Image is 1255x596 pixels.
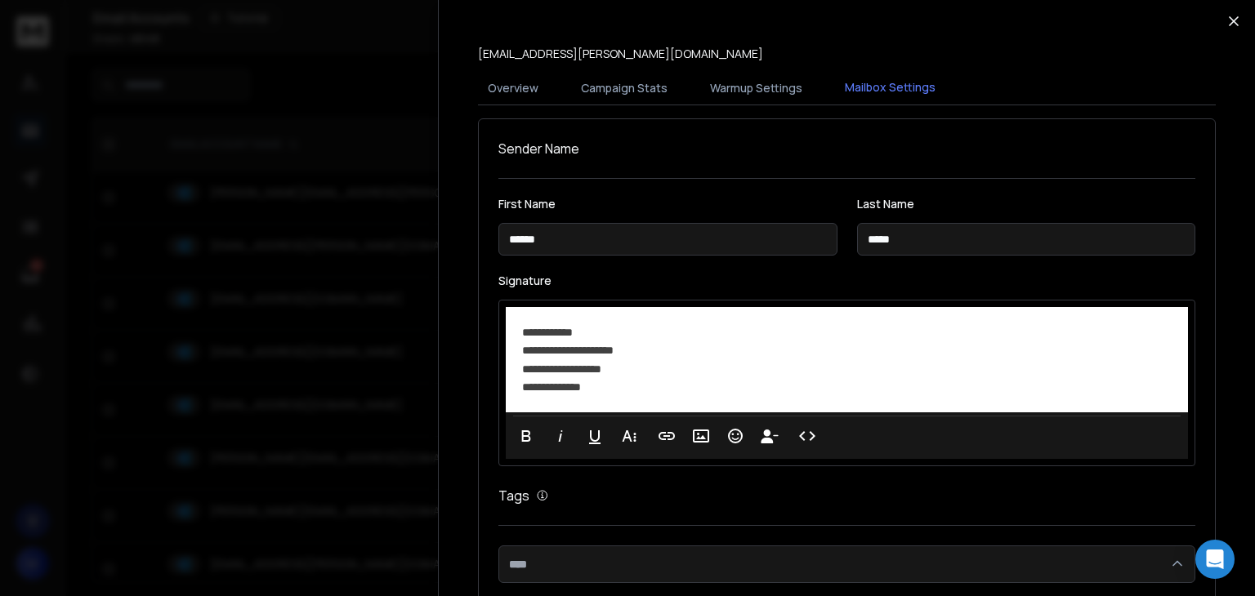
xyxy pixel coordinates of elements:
[835,69,945,107] button: Mailbox Settings
[498,198,837,210] label: First Name
[651,420,682,452] button: Insert Link (Ctrl+K)
[571,70,677,106] button: Campaign Stats
[792,420,823,452] button: Code View
[1195,540,1235,579] div: Open Intercom Messenger
[754,420,785,452] button: Insert Unsubscribe Link
[498,275,1195,287] label: Signature
[478,46,763,62] p: [EMAIL_ADDRESS][PERSON_NAME][DOMAIN_NAME]
[511,420,542,452] button: Bold (Ctrl+B)
[545,420,576,452] button: Italic (Ctrl+I)
[498,486,529,505] h1: Tags
[614,420,645,452] button: More Text
[857,198,1196,210] label: Last Name
[686,420,717,452] button: Insert Image (Ctrl+P)
[579,420,610,452] button: Underline (Ctrl+U)
[478,70,548,106] button: Overview
[700,70,812,106] button: Warmup Settings
[720,420,751,452] button: Emoticons
[498,139,1195,158] h1: Sender Name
